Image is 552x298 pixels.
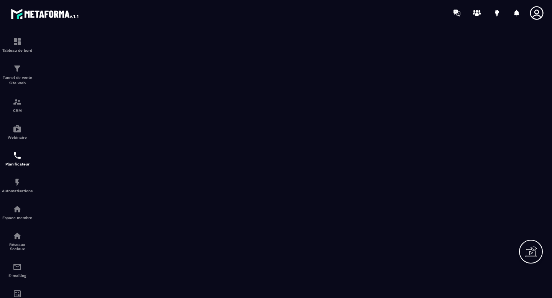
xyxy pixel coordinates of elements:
img: logo [11,7,80,21]
a: emailemailE-mailing [2,257,33,283]
img: automations [13,124,22,133]
p: Espace membre [2,216,33,220]
img: email [13,262,22,272]
a: automationsautomationsEspace membre [2,199,33,226]
img: automations [13,178,22,187]
a: formationformationCRM [2,92,33,118]
a: social-networksocial-networkRéseaux Sociaux [2,226,33,257]
p: CRM [2,108,33,113]
a: formationformationTableau de bord [2,31,33,58]
a: automationsautomationsWebinaire [2,118,33,145]
img: formation [13,37,22,46]
img: formation [13,97,22,106]
p: Planificateur [2,162,33,166]
a: formationformationTunnel de vente Site web [2,58,33,92]
p: Tableau de bord [2,48,33,52]
p: Réseaux Sociaux [2,242,33,251]
img: social-network [13,231,22,241]
img: formation [13,64,22,73]
img: automations [13,205,22,214]
p: Webinaire [2,135,33,139]
img: scheduler [13,151,22,160]
a: schedulerschedulerPlanificateur [2,145,33,172]
p: Automatisations [2,189,33,193]
p: E-mailing [2,273,33,278]
a: automationsautomationsAutomatisations [2,172,33,199]
p: Tunnel de vente Site web [2,75,33,86]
